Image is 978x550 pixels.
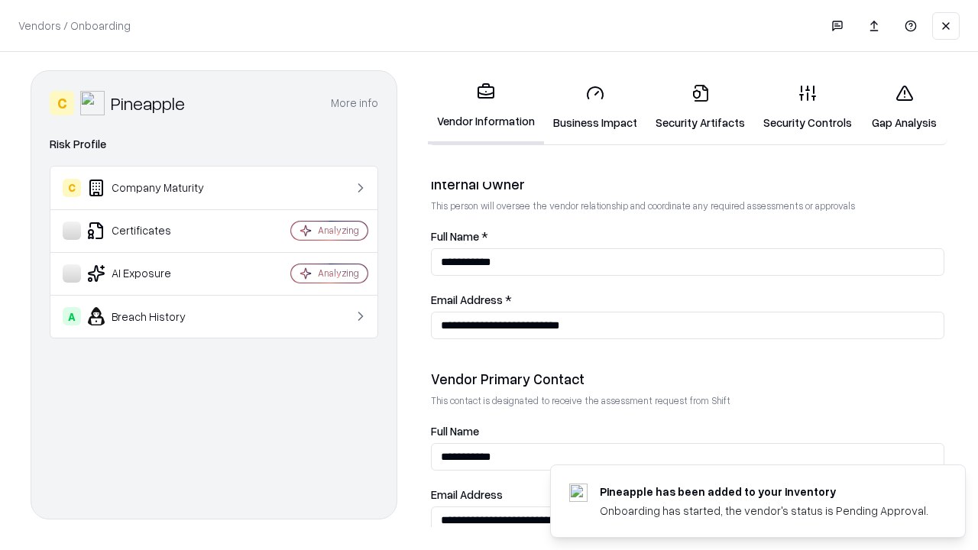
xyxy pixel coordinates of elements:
div: Internal Owner [431,175,944,193]
img: pineappleenergy.com [569,484,588,502]
a: Security Controls [754,72,861,143]
div: AI Exposure [63,264,245,283]
div: Vendor Primary Contact [431,370,944,388]
button: More info [331,89,378,117]
div: C [63,179,81,197]
label: Full Name * [431,231,944,242]
p: Vendors / Onboarding [18,18,131,34]
p: This person will oversee the vendor relationship and coordinate any required assessments or appro... [431,199,944,212]
p: This contact is designated to receive the assessment request from Shift [431,394,944,407]
div: Pineapple has been added to your inventory [600,484,928,500]
div: C [50,91,74,115]
a: Security Artifacts [646,72,754,143]
label: Email Address * [431,294,944,306]
label: Full Name [431,425,944,437]
a: Business Impact [544,72,646,143]
a: Gap Analysis [861,72,947,143]
div: Analyzing [318,224,359,237]
div: Onboarding has started, the vendor's status is Pending Approval. [600,503,928,519]
div: Breach History [63,307,245,325]
div: Company Maturity [63,179,245,197]
div: Risk Profile [50,135,378,154]
a: Vendor Information [428,70,544,144]
div: Pineapple [111,91,185,115]
img: Pineapple [80,91,105,115]
div: Certificates [63,222,245,240]
label: Email Address [431,489,944,500]
div: Analyzing [318,267,359,280]
div: A [63,307,81,325]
